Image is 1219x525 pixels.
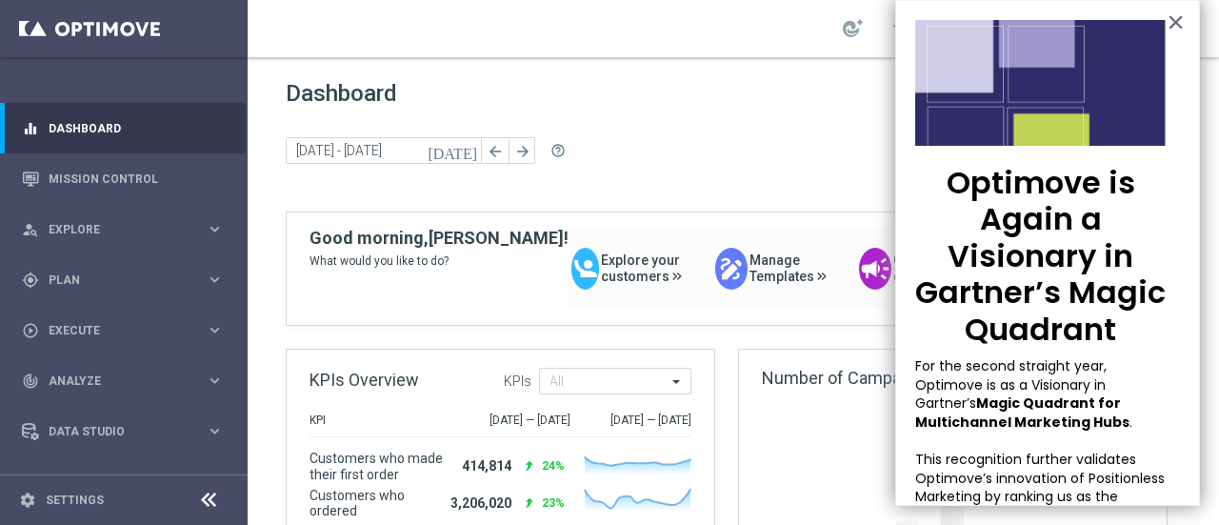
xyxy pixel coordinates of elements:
[19,492,36,509] i: settings
[49,456,199,507] a: Optibot
[22,153,224,204] div: Mission Control
[22,373,206,390] div: Analyze
[49,224,206,235] span: Explore
[206,321,224,339] i: keyboard_arrow_right
[22,423,206,440] div: Data Studio
[22,103,224,153] div: Dashboard
[915,451,1166,525] p: This recognition further validates Optimove’s innovation of Positionless Marketing by ranking us ...
[1167,7,1185,37] button: Close
[206,220,224,238] i: keyboard_arrow_right
[49,153,224,204] a: Mission Control
[22,272,39,289] i: gps_fixed
[206,422,224,440] i: keyboard_arrow_right
[49,103,224,153] a: Dashboard
[206,271,224,289] i: keyboard_arrow_right
[22,272,206,289] div: Plan
[22,120,39,137] i: equalizer
[915,356,1110,413] span: For the second straight year, Optimove is as a Visionary in Gartner’s
[22,221,39,238] i: person_search
[915,394,1129,432] strong: Magic Quadrant for Multichannel Marketing Hubs
[49,274,206,286] span: Plan
[49,426,206,437] span: Data Studio
[22,322,206,339] div: Execute
[49,375,206,387] span: Analyze
[206,372,224,390] i: keyboard_arrow_right
[22,474,39,491] i: lightbulb
[1129,413,1132,432] span: .
[891,18,912,39] span: school
[46,495,104,506] a: Settings
[22,373,39,390] i: track_changes
[915,165,1166,348] p: Optimove is Again a Visionary in Gartner’s Magic Quadrant
[22,456,224,507] div: Optibot
[22,322,39,339] i: play_circle_outline
[22,221,206,238] div: Explore
[49,325,206,336] span: Execute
